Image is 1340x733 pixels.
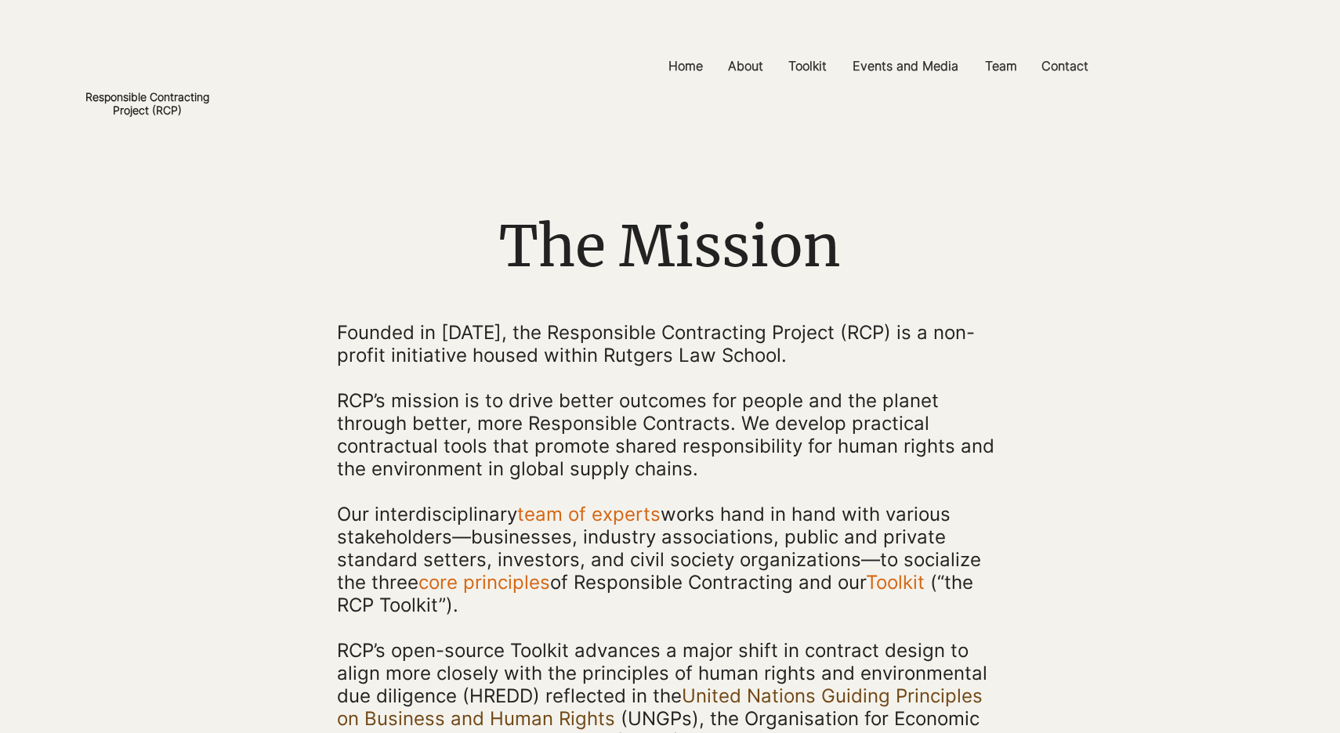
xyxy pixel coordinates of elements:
a: Contact [1030,49,1102,84]
p: Toolkit [780,49,835,84]
a: Toolkit [777,49,841,84]
a: core principles [418,571,550,594]
a: United Nations Guiding Principles on Business and Human Rights [337,684,983,730]
p: Contact [1034,49,1096,84]
a: team of experts [517,503,661,525]
span: Our interdisciplinary works hand in hand with various stakeholders—businesses, industry associati... [337,503,981,594]
span: (“the RCP Toolkit”). [337,571,973,616]
a: Events and Media [841,49,973,84]
span: The Mission [499,211,841,282]
a: Home [657,49,716,84]
nav: Site [482,49,1277,84]
p: Home [661,49,711,84]
p: Team [977,49,1025,84]
span: (UNGPs) [621,707,699,730]
a: Team [973,49,1030,84]
a: Responsible ContractingProject (RCP) [85,90,209,117]
p: About [720,49,771,84]
span: RCP’s mission is to drive better outcomes for people and the planet through better, more Responsi... [337,389,994,480]
p: Events and Media [845,49,966,84]
a: Toolkit [866,571,925,594]
span: Founded in [DATE], the Responsible Contracting Project (RCP) is a non-profit initiative housed wi... [337,321,975,366]
a: About [716,49,777,84]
